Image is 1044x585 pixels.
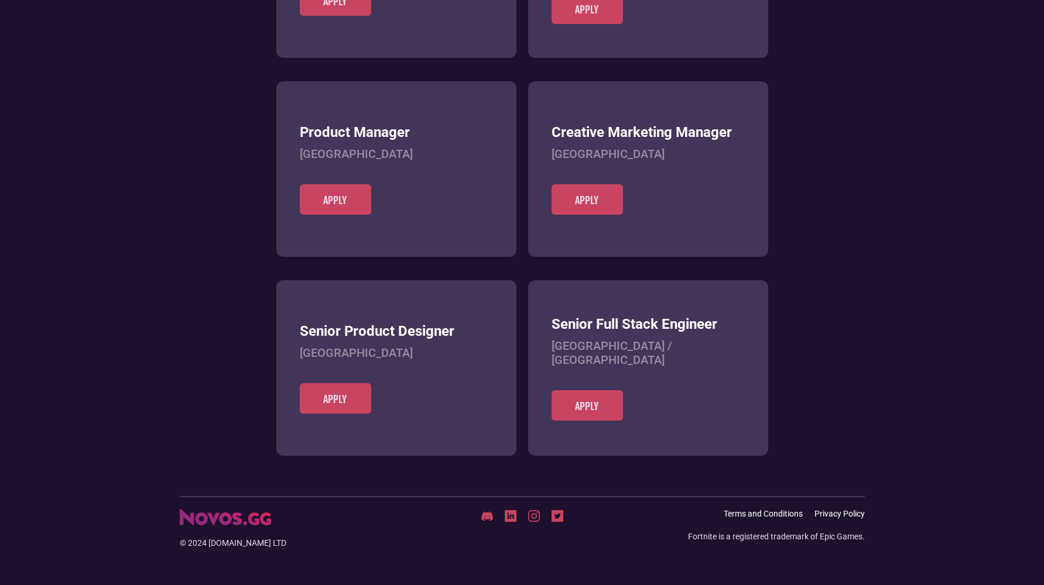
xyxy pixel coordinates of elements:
[180,537,408,549] div: © 2024 [DOMAIN_NAME] LTD
[300,147,493,161] h4: [GEOGRAPHIC_DATA]
[552,339,745,367] h4: [GEOGRAPHIC_DATA] / [GEOGRAPHIC_DATA]
[724,509,803,519] a: Terms and Conditions
[552,124,745,184] a: Creative Marketing Manager[GEOGRAPHIC_DATA]
[552,316,745,333] h3: Senior Full Stack Engineer
[300,346,493,360] h4: [GEOGRAPHIC_DATA]
[814,509,865,519] a: Privacy Policy
[552,184,623,215] a: Apply
[552,316,745,390] a: Senior Full Stack Engineer[GEOGRAPHIC_DATA] / [GEOGRAPHIC_DATA]
[552,124,745,141] h3: Creative Marketing Manager
[688,531,865,542] div: Fortnite is a registered trademark of Epic Games.
[300,124,493,141] h3: Product Manager
[300,184,371,215] a: Apply
[300,323,493,383] a: Senior Product Designer[GEOGRAPHIC_DATA]
[300,124,493,184] a: Product Manager[GEOGRAPHIC_DATA]
[300,323,493,340] h3: Senior Product Designer
[552,390,623,421] a: Apply
[300,383,371,414] a: Apply
[552,147,745,161] h4: [GEOGRAPHIC_DATA]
